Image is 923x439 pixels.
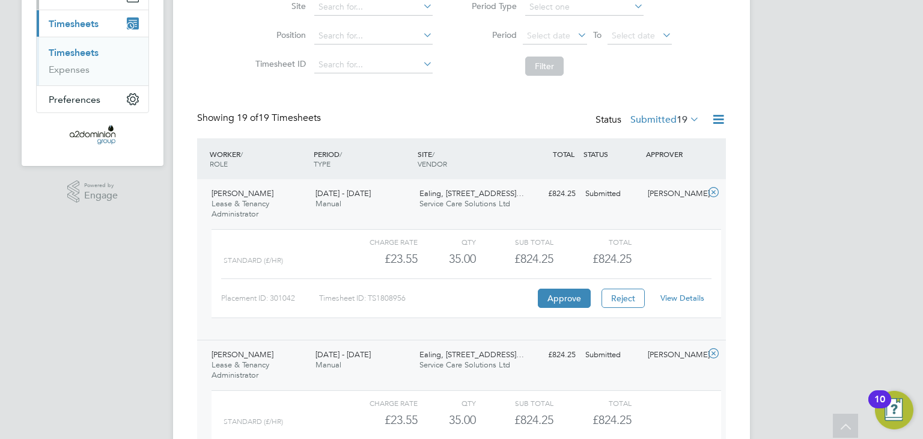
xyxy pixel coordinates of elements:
div: QTY [418,396,476,410]
span: [DATE] - [DATE] [315,349,371,360]
a: Go to home page [36,125,149,144]
div: STATUS [580,143,643,165]
span: / [340,149,342,159]
span: ROLE [210,159,228,168]
span: Standard (£/HR) [224,417,283,426]
span: Standard (£/HR) [224,256,283,265]
img: a2dominion-logo-retina.png [70,125,115,144]
div: Status [596,112,702,129]
span: Lease & Tenancy Administrator [212,198,269,219]
div: 35.00 [418,249,476,269]
span: Manual [315,198,341,209]
div: [PERSON_NAME] [643,345,705,365]
span: Ealing, [STREET_ADDRESS]… [419,349,524,360]
a: Timesheets [49,47,99,58]
div: £824.25 [476,410,553,430]
a: View Details [660,293,704,303]
span: 19 Timesheets [237,112,321,124]
span: Manual [315,360,341,370]
button: Open Resource Center, 10 new notifications [875,391,913,429]
span: TYPE [314,159,331,168]
div: Total [553,396,631,410]
span: Select date [527,30,570,41]
button: Timesheets [37,10,148,37]
span: / [240,149,243,159]
span: Timesheets [49,18,99,29]
span: Lease & Tenancy Administrator [212,360,269,380]
div: WORKER [207,143,311,174]
label: Submitted [630,114,699,126]
div: Submitted [580,345,643,365]
span: TOTAL [553,149,574,159]
span: Select date [612,30,655,41]
div: QTY [418,235,476,249]
span: 19 of [237,112,258,124]
button: Reject [602,289,645,308]
span: [DATE] - [DATE] [315,188,371,198]
label: Position [252,29,306,40]
div: Showing [197,112,323,124]
div: APPROVER [643,143,705,165]
span: [PERSON_NAME] [212,349,273,360]
div: Total [553,235,631,249]
div: £23.55 [340,410,418,430]
a: Expenses [49,64,90,75]
span: VENDOR [418,159,447,168]
span: Service Care Solutions Ltd [419,198,510,209]
div: Timesheet ID: TS1808956 [319,289,535,308]
div: £824.25 [518,345,580,365]
div: £23.55 [340,249,418,269]
span: To [589,27,605,43]
div: SITE [415,143,519,174]
button: Approve [538,289,591,308]
div: Charge rate [340,396,418,410]
div: £824.25 [476,249,553,269]
span: Preferences [49,94,100,105]
div: 35.00 [418,410,476,430]
label: Timesheet ID [252,58,306,69]
div: Sub Total [476,396,553,410]
span: / [432,149,434,159]
div: Placement ID: 301042 [221,289,319,308]
span: Engage [84,191,118,201]
span: £824.25 [592,413,632,427]
button: Preferences [37,86,148,112]
div: £824.25 [518,184,580,204]
div: Submitted [580,184,643,204]
span: Powered by [84,180,118,191]
div: PERIOD [311,143,415,174]
input: Search for... [314,57,433,73]
span: [PERSON_NAME] [212,188,273,198]
span: 19 [677,114,687,126]
label: Period [463,29,517,40]
div: Sub Total [476,235,553,249]
div: 10 [874,399,885,415]
label: Site [252,1,306,11]
span: Service Care Solutions Ltd [419,360,510,370]
span: £824.25 [592,251,632,266]
div: Timesheets [37,37,148,85]
div: Charge rate [340,235,418,249]
input: Search for... [314,28,433,45]
button: Filter [525,57,564,76]
div: [PERSON_NAME] [643,184,705,204]
a: Powered byEngage [67,180,118,203]
label: Period Type [463,1,517,11]
span: Ealing, [STREET_ADDRESS]… [419,188,524,198]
